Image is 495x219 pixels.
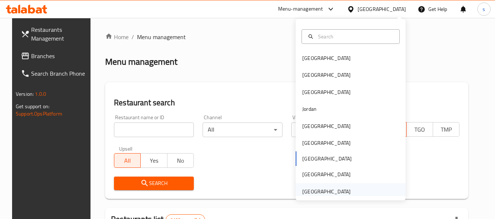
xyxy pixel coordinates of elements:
div: Menu-management [278,5,323,14]
span: TGO [410,124,430,135]
button: No [167,153,194,168]
span: Version: [16,89,34,99]
button: All [114,153,141,168]
div: [GEOGRAPHIC_DATA] [302,170,351,178]
span: All [117,155,138,166]
input: Search for restaurant name or ID.. [114,122,194,137]
h2: Restaurant search [114,97,459,108]
li: / [132,33,134,41]
span: Search [120,179,188,188]
div: [GEOGRAPHIC_DATA] [358,5,406,13]
span: Restaurants Management [31,25,89,43]
div: [GEOGRAPHIC_DATA] [302,54,351,62]
input: Search [315,33,395,41]
div: Jordan [302,105,317,113]
div: All [203,122,282,137]
a: Branches [15,47,95,65]
label: Upsell [119,146,133,151]
div: [GEOGRAPHIC_DATA] [302,188,351,196]
h2: Menu management [105,56,177,68]
span: 1.0.0 [35,89,46,99]
span: No [170,155,191,166]
button: TGO [406,122,433,137]
span: Get support on: [16,102,49,111]
div: [GEOGRAPHIC_DATA] [302,139,351,147]
div: All [291,122,371,137]
a: Search Branch Phone [15,65,95,82]
div: [GEOGRAPHIC_DATA] [302,71,351,79]
button: Search [114,177,194,190]
button: Yes [140,153,167,168]
span: s [483,5,485,13]
a: Home [105,33,129,41]
a: Restaurants Management [15,21,95,47]
span: Yes [144,155,164,166]
div: [GEOGRAPHIC_DATA] [302,122,351,130]
a: Support.OpsPlatform [16,109,62,118]
span: Search Branch Phone [31,69,89,78]
span: Branches [31,52,89,60]
span: Menu management [137,33,186,41]
span: TMP [436,124,457,135]
nav: breadcrumb [105,33,468,41]
button: TMP [433,122,459,137]
div: [GEOGRAPHIC_DATA] [302,88,351,96]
